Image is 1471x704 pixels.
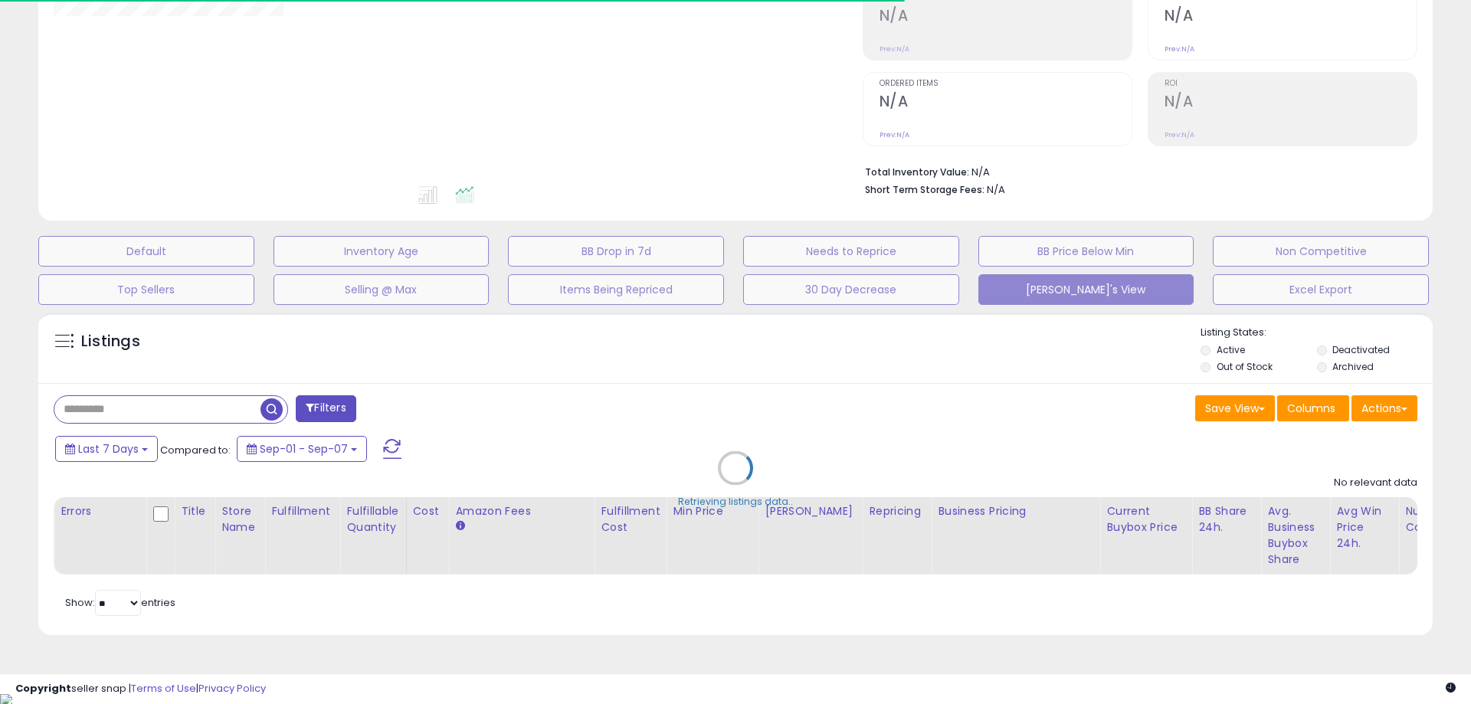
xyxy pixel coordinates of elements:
[15,681,71,696] strong: Copyright
[274,236,490,267] button: Inventory Age
[865,183,984,196] b: Short Term Storage Fees:
[274,274,490,305] button: Selling @ Max
[198,681,266,696] a: Privacy Policy
[743,274,959,305] button: 30 Day Decrease
[1165,44,1194,54] small: Prev: N/A
[743,236,959,267] button: Needs to Reprice
[508,236,724,267] button: BB Drop in 7d
[38,236,254,267] button: Default
[1213,236,1429,267] button: Non Competitive
[880,93,1132,113] h2: N/A
[880,44,909,54] small: Prev: N/A
[987,182,1005,197] span: N/A
[1165,80,1417,88] span: ROI
[131,681,196,696] a: Terms of Use
[678,495,793,509] div: Retrieving listings data..
[978,236,1194,267] button: BB Price Below Min
[880,130,909,139] small: Prev: N/A
[1165,93,1417,113] h2: N/A
[865,162,1406,180] li: N/A
[880,7,1132,28] h2: N/A
[38,274,254,305] button: Top Sellers
[15,682,266,696] div: seller snap | |
[1165,7,1417,28] h2: N/A
[880,80,1132,88] span: Ordered Items
[978,274,1194,305] button: [PERSON_NAME]'s View
[1165,130,1194,139] small: Prev: N/A
[865,165,969,178] b: Total Inventory Value:
[1213,274,1429,305] button: Excel Export
[508,274,724,305] button: Items Being Repriced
